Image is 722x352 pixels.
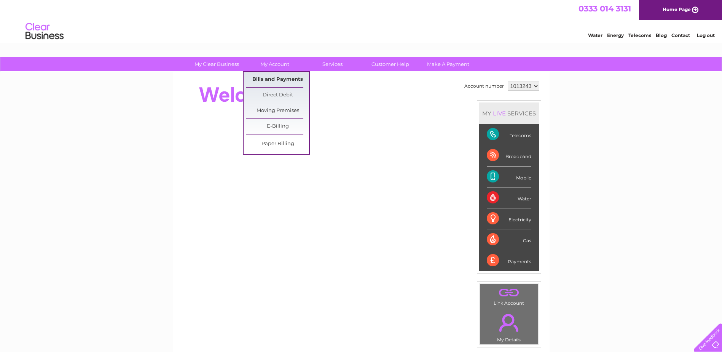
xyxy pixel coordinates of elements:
[656,32,667,38] a: Blog
[588,32,602,38] a: Water
[246,72,309,87] a: Bills and Payments
[628,32,651,38] a: Telecoms
[671,32,690,38] a: Contact
[246,88,309,103] a: Direct Debit
[246,119,309,134] a: E-Billing
[182,4,541,37] div: Clear Business is a trading name of Verastar Limited (registered in [GEOGRAPHIC_DATA] No. 3667643...
[301,57,364,71] a: Services
[25,20,64,43] img: logo.png
[487,166,531,187] div: Mobile
[487,187,531,208] div: Water
[487,145,531,166] div: Broadband
[607,32,624,38] a: Energy
[479,102,539,124] div: MY SERVICES
[480,307,539,345] td: My Details
[487,250,531,271] div: Payments
[482,309,536,336] a: .
[462,80,506,93] td: Account number
[480,284,539,308] td: Link Account
[185,57,248,71] a: My Clear Business
[359,57,422,71] a: Customer Help
[579,4,631,13] a: 0333 014 3131
[487,124,531,145] div: Telecoms
[243,57,306,71] a: My Account
[246,103,309,118] a: Moving Premises
[487,208,531,229] div: Electricity
[487,229,531,250] div: Gas
[482,286,536,299] a: .
[246,136,309,152] a: Paper Billing
[491,110,507,117] div: LIVE
[697,32,715,38] a: Log out
[417,57,480,71] a: Make A Payment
